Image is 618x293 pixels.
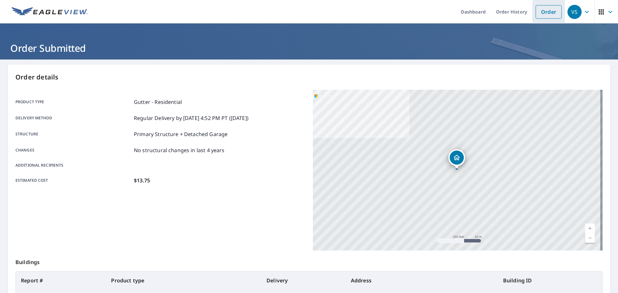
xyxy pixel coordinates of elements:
[536,5,562,19] a: Order
[567,5,582,19] div: VS
[134,114,248,122] p: Regular Delivery by [DATE] 4:52 PM PT ([DATE])
[585,233,595,243] a: Current Level 17, Zoom Out
[448,149,465,169] div: Dropped pin, building 1, Residential property, 10 Daylily Ln Millville, DE 19967
[346,271,498,289] th: Address
[15,114,131,122] p: Delivery method
[8,41,610,55] h1: Order Submitted
[498,271,602,289] th: Building ID
[261,271,346,289] th: Delivery
[134,146,225,154] p: No structural changes in last 4 years
[15,251,603,271] p: Buildings
[12,7,88,17] img: EV Logo
[16,271,106,289] th: Report #
[134,98,182,106] p: Gutter - Residential
[15,98,131,106] p: Product type
[106,271,261,289] th: Product type
[15,162,131,168] p: Additional recipients
[134,130,228,138] p: Primary Structure + Detached Garage
[134,177,150,184] p: $13.75
[15,146,131,154] p: Changes
[15,177,131,184] p: Estimated cost
[15,130,131,138] p: Structure
[15,72,603,82] p: Order details
[585,224,595,233] a: Current Level 17, Zoom In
